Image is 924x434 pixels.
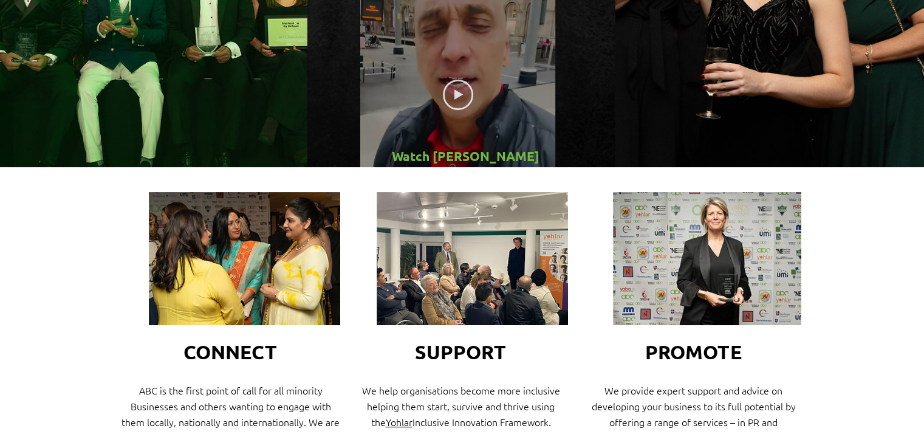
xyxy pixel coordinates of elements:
[149,192,340,325] img: ABCAwards2024-09595.jpg
[377,192,568,325] img: IMG-20230119-WA0022.jpg
[645,340,742,364] span: PROMOTE
[392,148,539,164] span: Watch [PERSON_NAME]
[386,415,412,429] a: Yohlar
[613,192,801,325] img: ABCAwards2024-00042-Enhanced-NR.jpg
[415,340,507,364] span: SUPPORT
[183,340,278,364] span: CONNECT
[443,80,473,110] button: Play video
[362,384,560,428] span: We help organisations become more inclusive helping them start, survive and thrive using the Incl...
